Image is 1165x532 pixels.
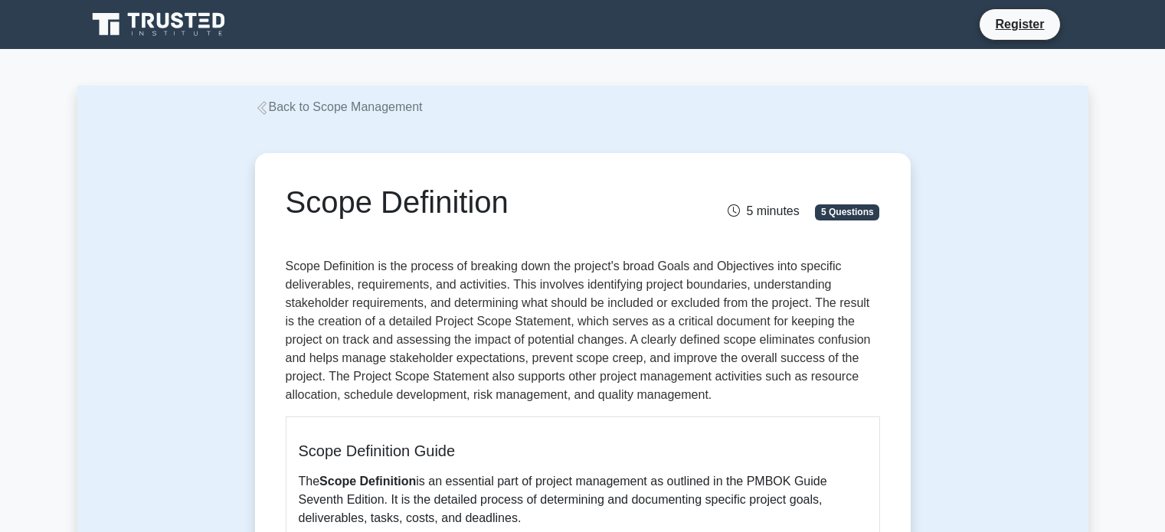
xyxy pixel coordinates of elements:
[986,15,1053,34] a: Register
[255,100,423,113] a: Back to Scope Management
[286,184,676,220] h1: Scope Definition
[286,257,880,404] p: Scope Definition is the process of breaking down the project's broad Goals and Objectives into sp...
[728,204,799,217] span: 5 minutes
[815,204,879,220] span: 5 Questions
[319,475,416,488] b: Scope Definition
[299,442,867,460] h5: Scope Definition Guide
